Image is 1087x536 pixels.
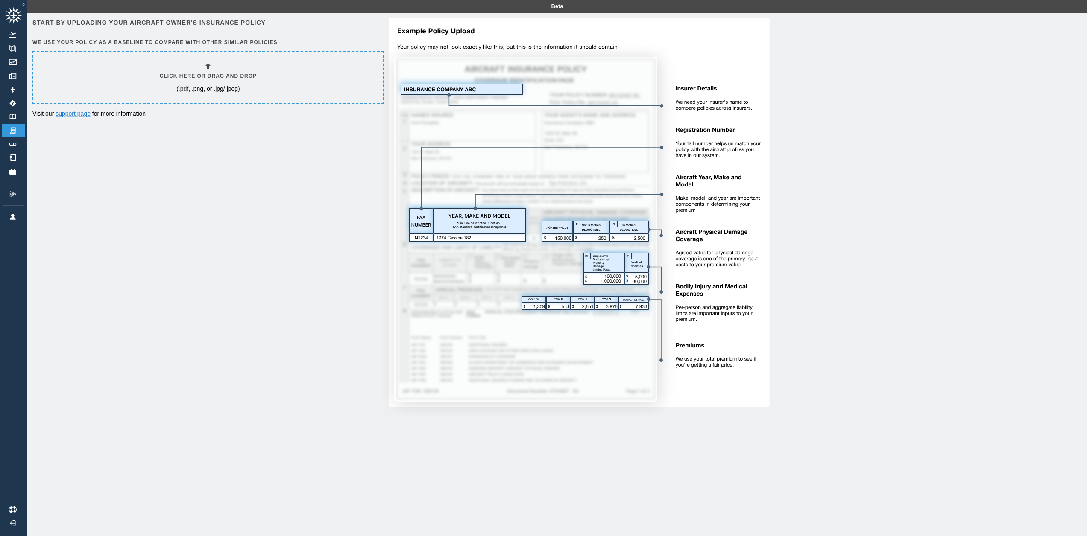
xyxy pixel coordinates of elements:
p: (.pdf, .png, or .jpg/.jpeg) [176,84,240,93]
a: support page [56,110,91,117]
h6: We use your policy as a baseline to compare with other similar policies. [32,38,382,47]
img: policy-upload-example-5e420760c1425035513a.svg [382,18,770,417]
p: Visit our for more information [32,109,382,118]
h6: Click here or drag and drop [160,72,257,80]
h6: Start by uploading your aircraft owner's insurance policy [32,18,382,27]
